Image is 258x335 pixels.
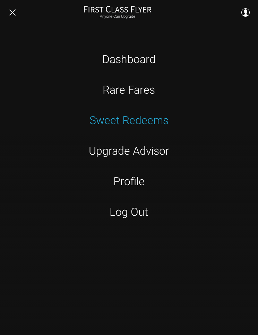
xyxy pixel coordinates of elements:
[49,205,210,219] a: Log Out
[84,6,152,19] a: First Class FlyerAnyone Can Upgrade
[49,83,210,97] a: Rare Fares
[49,174,210,188] a: Profile
[49,113,210,127] a: Sweet Redeems
[84,14,152,19] small: Anyone Can Upgrade
[84,6,152,13] img: First Class Flyer
[49,144,210,158] a: Upgrade Advisor
[49,52,210,66] a: Dashboard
